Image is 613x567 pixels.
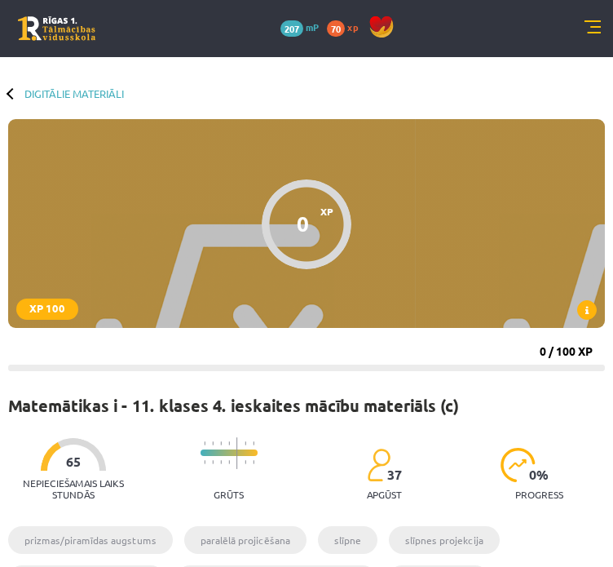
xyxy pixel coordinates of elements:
h1: Matemātikas i - 11. klases 4. ieskaites mācību materiāls (c) [8,396,459,415]
p: apgūst [367,489,402,500]
span: 65 [66,454,81,469]
li: paralēlā projicēšana [184,526,306,554]
a: 70 xp [327,20,366,33]
img: students-c634bb4e5e11cddfef0936a35e636f08e4e9abd3cc4e673bd6f9a4125e45ecb1.svg [367,448,390,482]
p: progress [515,489,563,500]
div: XP 100 [16,299,78,320]
img: icon-progress-161ccf0a02000e728c5f80fcf4c31c7af3da0e1684b2b1d7c360e028c24a22f1.svg [501,448,536,482]
img: icon-short-line-57e1e144782c952c97e751825c79c345078a6d821885a25fce030b3d8c18986b.svg [245,441,246,445]
img: icon-short-line-57e1e144782c952c97e751825c79c345078a6d821885a25fce030b3d8c18986b.svg [212,460,214,464]
li: slīpnes projekcija [389,526,500,554]
span: 37 [387,467,402,482]
li: prizmas/piramīdas augstums [8,526,173,554]
span: 0 % [529,467,549,482]
img: icon-short-line-57e1e144782c952c97e751825c79c345078a6d821885a25fce030b3d8c18986b.svg [212,441,214,445]
img: icon-short-line-57e1e144782c952c97e751825c79c345078a6d821885a25fce030b3d8c18986b.svg [245,460,246,464]
p: Grūts [214,489,244,500]
img: icon-short-line-57e1e144782c952c97e751825c79c345078a6d821885a25fce030b3d8c18986b.svg [228,441,230,445]
img: icon-short-line-57e1e144782c952c97e751825c79c345078a6d821885a25fce030b3d8c18986b.svg [228,460,230,464]
img: icon-long-line-d9ea69661e0d244f92f715978eff75569469978d946b2353a9bb055b3ed8787d.svg [236,437,238,469]
a: Rīgas 1. Tālmācības vidusskola [18,16,95,41]
div: 0 [297,211,309,236]
span: 70 [327,20,345,37]
img: icon-short-line-57e1e144782c952c97e751825c79c345078a6d821885a25fce030b3d8c18986b.svg [220,441,222,445]
p: Nepieciešamais laiks stundās [8,477,139,500]
li: slīpne [318,526,377,554]
span: XP [320,206,333,217]
img: icon-short-line-57e1e144782c952c97e751825c79c345078a6d821885a25fce030b3d8c18986b.svg [253,441,254,445]
span: 207 [280,20,303,37]
a: Digitālie materiāli [24,87,124,100]
span: xp [347,20,358,33]
img: icon-short-line-57e1e144782c952c97e751825c79c345078a6d821885a25fce030b3d8c18986b.svg [204,460,205,464]
img: icon-short-line-57e1e144782c952c97e751825c79c345078a6d821885a25fce030b3d8c18986b.svg [220,460,222,464]
img: icon-short-line-57e1e144782c952c97e751825c79c345078a6d821885a25fce030b3d8c18986b.svg [204,441,205,445]
span: mP [306,20,319,33]
img: icon-short-line-57e1e144782c952c97e751825c79c345078a6d821885a25fce030b3d8c18986b.svg [253,460,254,464]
